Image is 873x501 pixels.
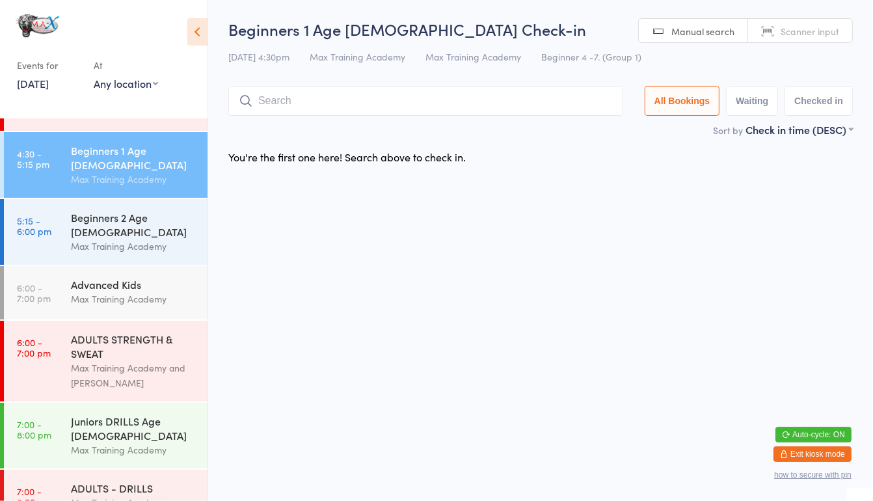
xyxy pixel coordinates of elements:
a: 6:00 -7:00 pmADULTS STRENGTH & SWEATMax Training Academy and [PERSON_NAME] [4,321,208,401]
div: Max Training Academy [71,442,196,457]
span: [DATE] 4:30pm [228,50,289,63]
div: Juniors DRILLS Age [DEMOGRAPHIC_DATA] [71,414,196,442]
div: Max Training Academy [71,172,196,187]
div: You're the first one here! Search above to check in. [228,150,466,164]
a: [DATE] [17,76,49,90]
img: MAX Training Academy Ltd [13,10,62,42]
span: Scanner input [781,25,839,38]
span: Manual search [671,25,734,38]
time: 6:00 - 7:00 pm [17,282,51,303]
span: Beginner 4 -7. (Group 1) [541,50,641,63]
div: Beginners 1 Age [DEMOGRAPHIC_DATA] [71,143,196,172]
a: 7:00 -8:00 pmJuniors DRILLS Age [DEMOGRAPHIC_DATA]Max Training Academy [4,403,208,468]
h2: Beginners 1 Age [DEMOGRAPHIC_DATA] Check-in [228,18,853,40]
a: 4:30 -5:15 pmBeginners 1 Age [DEMOGRAPHIC_DATA]Max Training Academy [4,132,208,198]
div: ADULTS - DRILLS [71,481,196,495]
div: Max Training Academy [71,291,196,306]
time: 4:30 - 5:15 pm [17,148,49,169]
button: All Bookings [645,86,720,116]
time: 7:00 - 8:00 pm [17,419,51,440]
span: Max Training Academy [310,50,405,63]
button: Checked in [785,86,853,116]
time: 6:00 - 7:00 pm [17,337,51,358]
div: At [94,55,158,76]
div: ADULTS STRENGTH & SWEAT [71,332,196,360]
button: Exit kiosk mode [773,446,852,462]
div: Max Training Academy and [PERSON_NAME] [71,360,196,390]
a: 5:15 -6:00 pmBeginners 2 Age [DEMOGRAPHIC_DATA]Max Training Academy [4,199,208,265]
a: 6:00 -7:00 pmAdvanced KidsMax Training Academy [4,266,208,319]
time: 5:15 - 6:00 pm [17,215,51,236]
div: Any location [94,76,158,90]
button: how to secure with pin [774,470,852,480]
div: Check in time (DESC) [745,122,853,137]
div: Beginners 2 Age [DEMOGRAPHIC_DATA] [71,210,196,239]
div: Max Training Academy [71,239,196,254]
button: Waiting [726,86,778,116]
div: Events for [17,55,81,76]
span: Max Training Academy [425,50,521,63]
div: Advanced Kids [71,277,196,291]
button: Auto-cycle: ON [775,427,852,442]
label: Sort by [713,124,743,137]
input: Search [228,86,623,116]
